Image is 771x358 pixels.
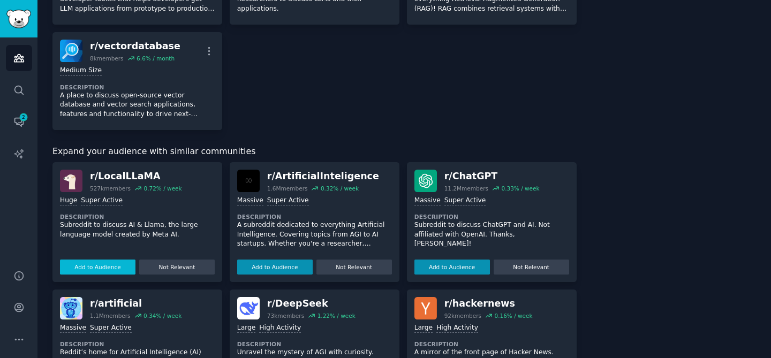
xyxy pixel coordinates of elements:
[90,323,132,333] div: Super Active
[60,66,102,76] div: Medium Size
[143,185,182,192] div: 0.72 % / week
[60,83,215,91] dt: Description
[237,196,263,206] div: Massive
[494,260,569,275] button: Not Relevant
[414,220,569,249] p: Subreddit to discuss ChatGPT and AI. Not affiliated with OpenAI. Thanks, [PERSON_NAME]!
[143,312,182,319] div: 0.34 % / week
[237,170,260,192] img: ArtificialInteligence
[259,323,301,333] div: High Activity
[267,297,356,310] div: r/ DeepSeek
[318,312,356,319] div: 1.22 % / week
[414,340,569,348] dt: Description
[444,196,486,206] div: Super Active
[90,170,182,183] div: r/ LocalLLaMA
[267,196,309,206] div: Super Active
[139,260,215,275] button: Not Relevant
[444,297,533,310] div: r/ hackernews
[267,170,379,183] div: r/ ArtificialInteligence
[321,185,359,192] div: 0.32 % / week
[90,40,180,53] div: r/ vectordatabase
[90,55,124,62] div: 8k members
[60,297,82,319] img: artificial
[237,213,392,220] dt: Description
[6,10,31,28] img: GummySearch logo
[316,260,392,275] button: Not Relevant
[60,213,215,220] dt: Description
[501,185,539,192] div: 0.33 % / week
[237,340,392,348] dt: Description
[60,260,135,275] button: Add to Audience
[237,323,255,333] div: Large
[60,170,82,192] img: LocalLLaMA
[52,32,222,130] a: vectordatabaser/vectordatabase8kmembers6.6% / monthMedium SizeDescriptionA place to discuss open-...
[237,260,313,275] button: Add to Audience
[81,196,123,206] div: Super Active
[414,213,569,220] dt: Description
[60,340,215,348] dt: Description
[60,220,215,239] p: Subreddit to discuss AI & Llama, the large language model created by Meta AI.
[52,145,255,158] span: Expand your audience with similar communities
[137,55,175,62] div: 6.6 % / month
[6,109,32,135] a: 2
[444,170,540,183] div: r/ ChatGPT
[19,113,28,121] span: 2
[60,40,82,62] img: vectordatabase
[444,312,481,319] div: 92k members
[414,170,437,192] img: ChatGPT
[237,220,392,249] p: A subreddit dedicated to everything Artificial Intelligence. Covering topics from AGI to AI start...
[90,312,131,319] div: 1.1M members
[494,312,532,319] div: 0.16 % / week
[436,323,478,333] div: High Activity
[267,185,308,192] div: 1.6M members
[60,91,215,119] p: A place to discuss open-source vector database and vector search applications, features and funct...
[444,185,488,192] div: 11.2M members
[90,297,182,310] div: r/ artificial
[414,323,433,333] div: Large
[60,196,77,206] div: Huge
[60,348,215,357] p: Reddit’s home for Artificial Intelligence (AI)
[414,348,569,357] p: A mirror of the front page of Hacker News.
[60,323,86,333] div: Massive
[237,297,260,319] img: DeepSeek
[414,196,441,206] div: Massive
[267,312,304,319] div: 73k members
[90,185,131,192] div: 527k members
[414,260,490,275] button: Add to Audience
[414,297,437,319] img: hackernews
